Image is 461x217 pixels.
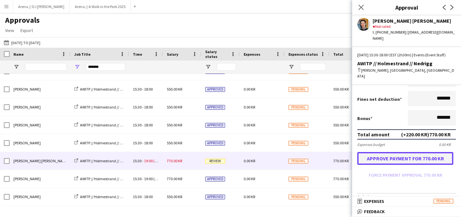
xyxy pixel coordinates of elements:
input: Name Filter Input [25,63,67,71]
div: [PERSON_NAME] [PERSON_NAME] [373,18,456,24]
a: AWITP // Holmestrand // Nedrigg [74,194,133,199]
input: Expenses status Filter Input [300,63,326,71]
button: Open Filter Menu [74,64,80,70]
span: 18:00 [144,194,153,199]
span: 550.00 KR [167,123,182,127]
div: Not rated [373,24,456,29]
div: AWITP // Holmestrand // Nedrigg [357,60,456,66]
span: 18:00 [144,123,153,127]
span: 550.00 KR [333,194,349,199]
span: Name [13,52,24,57]
a: View [3,26,17,35]
div: [PERSON_NAME], [GEOGRAPHIC_DATA], [GEOGRAPHIC_DATA] [357,68,456,79]
label: Bonus [357,116,372,121]
span: 15:30 [133,105,142,109]
mat-expansion-panel-header: Feedback [352,207,461,216]
button: Arena // A Walk in the Park 2025 [70,0,131,13]
h3: Approval [352,3,461,12]
span: 550.00 KR [167,105,182,109]
span: Total [333,52,343,57]
div: [PERSON_NAME] [10,170,70,188]
span: - [142,141,143,145]
span: 0.00 KR [244,141,255,145]
span: AWITP // Holmestrand // Nedrigg [80,87,133,92]
span: 550.00 KR [333,87,349,92]
span: (+1h) [153,158,162,163]
span: 15:30 [133,194,142,199]
span: AWITP // Holmestrand // Nedrigg [80,194,133,199]
span: 18:00 [144,105,153,109]
button: Open Filter Menu [13,64,19,70]
a: AWITP // Holmestrand // Nedrigg [74,123,133,127]
span: Approved [205,177,225,181]
div: [PERSON_NAME] [10,134,70,152]
span: Pending [288,87,308,92]
button: Open Filter Menu [205,64,211,70]
span: Pending [433,199,453,204]
button: Open Filter Menu [288,64,294,70]
span: Pending [288,141,308,146]
button: [DATE] to [DATE] [3,39,42,46]
span: 15:30 [133,158,142,163]
span: View [5,28,14,33]
span: 550.00 KR [167,87,182,92]
span: AWITP // Holmestrand // Nedrigg [80,158,133,163]
button: Approve payment for 770.00 KR [357,152,453,165]
span: Export [20,28,33,33]
span: - [142,105,143,109]
span: Approved [205,123,225,128]
span: Approved [205,141,225,146]
span: 550.00 KR [167,141,182,145]
span: Review [205,159,225,164]
div: [PERSON_NAME] [10,116,70,134]
a: AWITP // Holmestrand // Nedrigg [74,176,133,181]
div: [PERSON_NAME] [10,98,70,116]
span: Expenses status [288,52,318,57]
span: - [142,194,143,199]
span: 18:00 [144,141,153,145]
span: Expenses [364,198,384,204]
span: Salary status [205,49,228,59]
div: t. [PHONE_NUMBER] | [EMAIL_ADDRESS][DOMAIN_NAME] [373,29,456,41]
span: 770.00 KR [167,158,182,163]
span: Time [133,52,142,57]
span: 550.00 KR [333,141,349,145]
span: Expenses [244,52,260,57]
a: AWITP // Holmestrand // Nedrigg [74,105,133,109]
span: Pending [288,195,308,199]
span: 0.00 KR [244,158,255,163]
span: 15:30 [133,87,142,92]
span: - [142,176,143,181]
h3: Activity [357,194,456,199]
span: 0.00 KR [244,194,255,199]
span: - [142,123,143,127]
span: AWITP // Holmestrand // Nedrigg [80,105,133,109]
span: 770.00 KR [333,176,349,181]
span: - [142,158,143,163]
span: Pending [288,105,308,110]
button: Arena // DJ [PERSON_NAME] [13,0,70,13]
div: (+220.00 KR) 770.00 KR [401,131,451,138]
div: [DATE] 15:30-18:00 CEST (2h30m) | Events (Event Staff) [357,52,456,58]
a: AWITP // Holmestrand // Nedrigg [74,141,133,145]
span: AWITP // Holmestrand // Nedrigg [80,141,133,145]
input: Salary status Filter Input [217,63,236,71]
span: Job Title [74,52,91,57]
span: Approved [205,105,225,110]
span: 19:00 [144,158,153,163]
span: 15:30 [133,176,142,181]
span: 550.00 KR [333,123,349,127]
span: 0.00 KR [244,105,255,109]
mat-expansion-panel-header: ExpensesPending [352,197,461,206]
span: 770.00 KR [333,158,349,163]
span: AWITP // Holmestrand // Nedrigg [80,123,133,127]
span: Approved [205,195,225,199]
span: 0.00 KR [244,123,255,127]
span: - [142,87,143,92]
a: AWITP // Holmestrand // Nedrigg [74,158,133,163]
span: Approved [205,87,225,92]
div: Expenses budget [357,142,385,147]
a: AWITP // Holmestrand // Nedrigg [74,87,133,92]
div: [PERSON_NAME] [PERSON_NAME] [10,152,70,170]
span: 0.00 KR [244,176,255,181]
